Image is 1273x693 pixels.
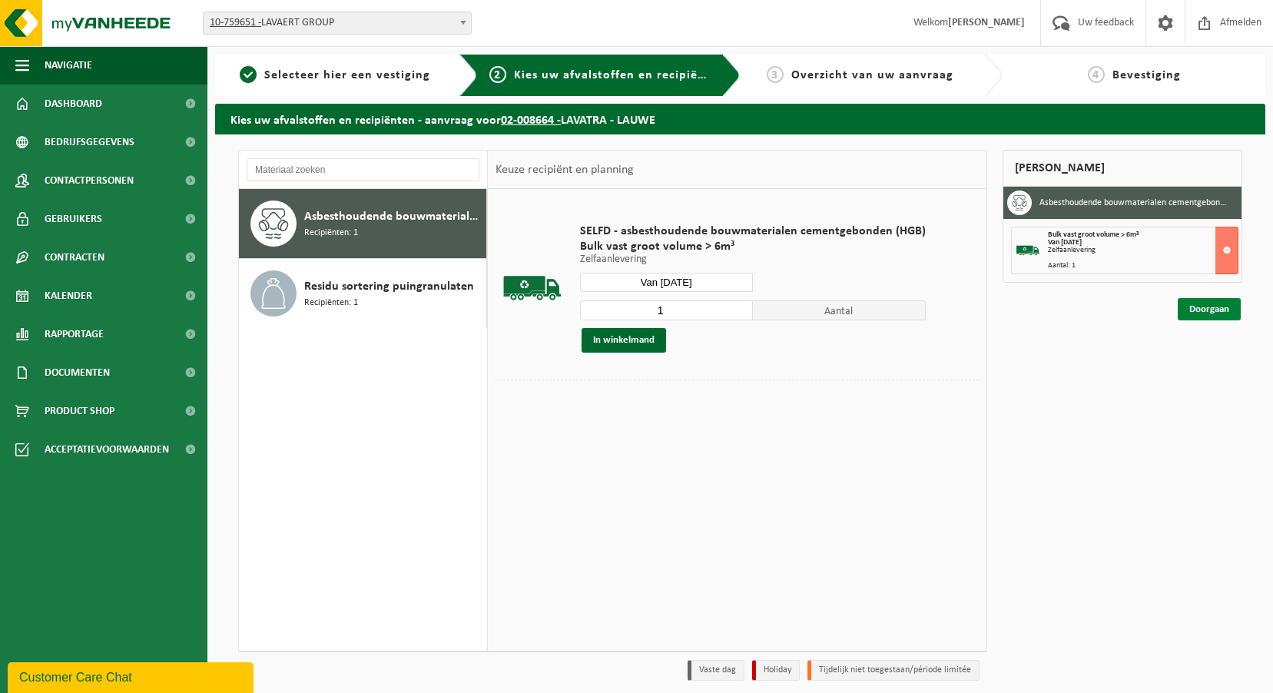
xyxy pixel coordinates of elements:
div: Aantal: 1 [1048,262,1238,270]
div: [PERSON_NAME] [1003,150,1242,187]
span: Recipiënten: 1 [304,226,358,240]
span: 10-759651 - LAVAERT GROUP [203,12,472,35]
span: Bulk vast groot volume > 6m³ [580,239,926,254]
span: Asbesthoudende bouwmaterialen cementgebonden (hechtgebonden) [304,207,482,226]
span: Dashboard [45,85,102,123]
span: Overzicht van uw aanvraag [791,69,953,81]
span: SELFD - asbesthoudende bouwmaterialen cementgebonden (HGB) [580,224,926,239]
span: Kies uw afvalstoffen en recipiënten [514,69,725,81]
h3: Asbesthoudende bouwmaterialen cementgebonden (hechtgebonden) [1039,191,1230,215]
span: Kalender [45,277,92,315]
span: Bevestiging [1112,69,1181,81]
h2: Kies uw afvalstoffen en recipiënten - aanvraag voor LAVATRA - LAUWE [215,104,1265,134]
button: In winkelmand [582,328,666,353]
div: Keuze recipiënt en planning [488,151,641,189]
a: 1Selecteer hier een vestiging [223,66,447,85]
span: Contracten [45,238,104,277]
span: 1 [240,66,257,83]
iframe: chat widget [8,659,257,693]
tcxspan: Call 02-008664 - via 3CX [501,114,561,127]
li: Tijdelijk niet toegestaan/période limitée [807,660,980,681]
li: Vaste dag [688,660,744,681]
span: Residu sortering puingranulaten [304,277,474,296]
span: Rapportage [45,315,104,353]
span: 3 [767,66,784,83]
li: Holiday [752,660,800,681]
span: 4 [1088,66,1105,83]
span: Gebruikers [45,200,102,238]
span: 10-759651 - LAVAERT GROUP [204,12,471,34]
span: Bedrijfsgegevens [45,123,134,161]
button: Asbesthoudende bouwmaterialen cementgebonden (hechtgebonden) Recipiënten: 1 [239,189,487,259]
span: Selecteer hier een vestiging [264,69,430,81]
button: Residu sortering puingranulaten Recipiënten: 1 [239,259,487,328]
span: Product Shop [45,392,114,430]
span: Bulk vast groot volume > 6m³ [1048,230,1139,239]
span: 2 [489,66,506,83]
span: Documenten [45,353,110,392]
strong: Van [DATE] [1048,238,1082,247]
span: Acceptatievoorwaarden [45,430,169,469]
span: Recipiënten: 1 [304,296,358,310]
span: Navigatie [45,46,92,85]
span: Aantal [753,300,926,320]
div: Zelfaanlevering [1048,247,1238,254]
a: Doorgaan [1178,298,1241,320]
input: Materiaal zoeken [247,158,479,181]
strong: [PERSON_NAME] [948,17,1025,28]
tcxspan: Call 10-759651 - via 3CX [210,17,261,28]
span: Contactpersonen [45,161,134,200]
p: Zelfaanlevering [580,254,926,265]
input: Selecteer datum [580,273,753,292]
